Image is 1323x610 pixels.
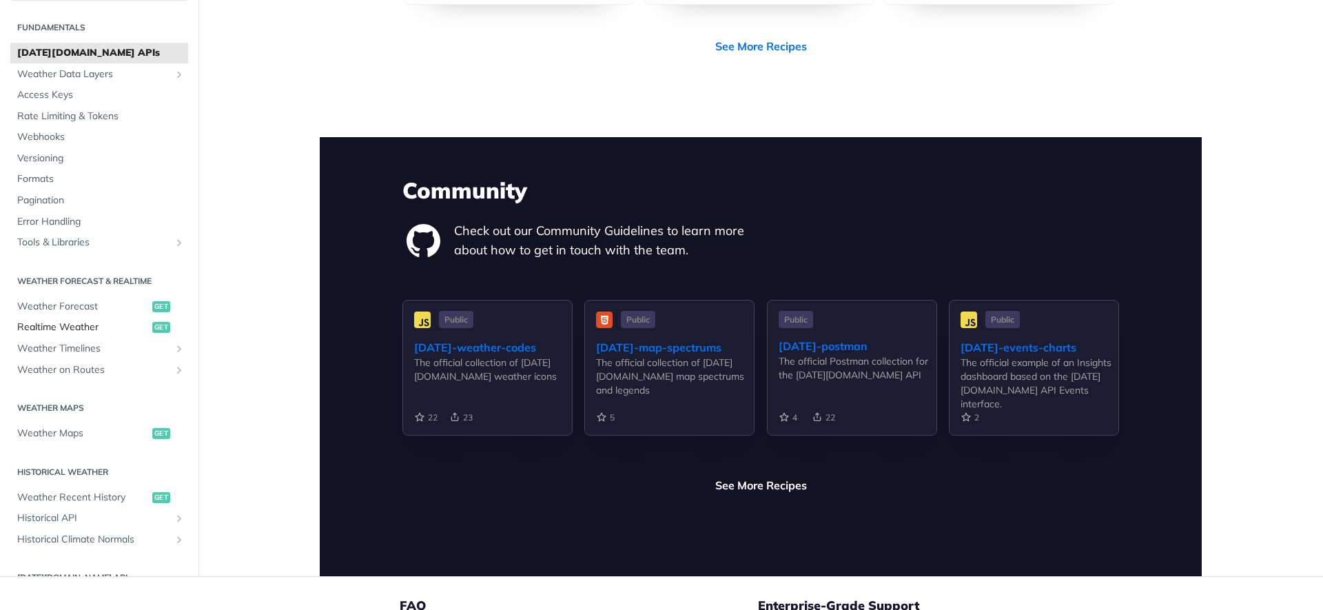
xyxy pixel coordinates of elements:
[10,63,188,84] a: Weather Data LayersShow subpages for Weather Data Layers
[961,339,1118,356] div: [DATE]-events-charts
[17,363,170,376] span: Weather on Routes
[402,175,1119,205] h3: Community
[596,356,754,397] div: The official collection of [DATE][DOMAIN_NAME] map spectrums and legends
[174,534,185,545] button: Show subpages for Historical Climate Normals
[10,85,188,105] a: Access Keys
[10,423,188,444] a: Weather Mapsget
[985,311,1020,328] span: Public
[17,46,185,60] span: [DATE][DOMAIN_NAME] APIs
[17,194,185,207] span: Pagination
[621,311,655,328] span: Public
[10,338,188,359] a: Weather TimelinesShow subpages for Weather Timelines
[961,356,1118,411] div: The official example of an Insights dashboard based on the [DATE][DOMAIN_NAME] API Events interface.
[767,300,937,458] a: Public [DATE]-postman The official Postman collection for the [DATE][DOMAIN_NAME] API
[17,490,149,504] span: Weather Recent History
[17,300,149,314] span: Weather Forecast
[10,127,188,148] a: Webhooks
[779,354,936,382] div: The official Postman collection for the [DATE][DOMAIN_NAME] API
[949,300,1119,458] a: Public [DATE]-events-charts The official example of an Insights dashboard based on the [DATE][DOM...
[17,321,149,334] span: Realtime Weather
[17,88,185,102] span: Access Keys
[10,212,188,232] a: Error Handling
[17,427,149,440] span: Weather Maps
[10,43,188,63] a: [DATE][DOMAIN_NAME] APIs
[174,237,185,248] button: Show subpages for Tools & Libraries
[414,339,572,356] div: [DATE]-weather-codes
[17,130,185,144] span: Webhooks
[174,513,185,524] button: Show subpages for Historical API
[17,110,185,123] span: Rate Limiting & Tokens
[10,317,188,338] a: Realtime Weatherget
[17,152,185,165] span: Versioning
[10,465,188,478] h2: Historical Weather
[17,511,170,525] span: Historical API
[17,342,170,356] span: Weather Timelines
[174,343,185,354] button: Show subpages for Weather Timelines
[10,508,188,529] a: Historical APIShow subpages for Historical API
[10,296,188,317] a: Weather Forecastget
[779,311,813,328] span: Public
[402,300,573,458] a: Public [DATE]-weather-codes The official collection of [DATE][DOMAIN_NAME] weather icons
[10,571,188,584] h2: [DATE][DOMAIN_NAME] API
[152,301,170,312] span: get
[10,487,188,507] a: Weather Recent Historyget
[10,169,188,190] a: Formats
[584,300,755,458] a: Public [DATE]-map-spectrums The official collection of [DATE][DOMAIN_NAME] map spectrums and legends
[10,529,188,550] a: Historical Climate NormalsShow subpages for Historical Climate Normals
[17,67,170,81] span: Weather Data Layers
[174,364,185,375] button: Show subpages for Weather on Routes
[779,338,936,354] div: [DATE]-postman
[17,172,185,186] span: Formats
[152,428,170,439] span: get
[10,21,188,34] h2: Fundamentals
[10,232,188,253] a: Tools & LibrariesShow subpages for Tools & Libraries
[414,356,572,383] div: The official collection of [DATE][DOMAIN_NAME] weather icons
[596,339,754,356] div: [DATE]-map-spectrums
[10,148,188,169] a: Versioning
[715,477,807,494] a: See More Recipes
[174,68,185,79] button: Show subpages for Weather Data Layers
[715,38,807,54] a: See More Recipes
[10,359,188,380] a: Weather on RoutesShow subpages for Weather on Routes
[152,322,170,333] span: get
[10,190,188,211] a: Pagination
[152,491,170,502] span: get
[17,236,170,250] span: Tools & Libraries
[17,533,170,547] span: Historical Climate Normals
[10,106,188,127] a: Rate Limiting & Tokens
[10,275,188,287] h2: Weather Forecast & realtime
[10,402,188,414] h2: Weather Maps
[454,221,761,260] p: Check out our Community Guidelines to learn more about how to get in touch with the team.
[17,215,185,229] span: Error Handling
[439,311,473,328] span: Public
